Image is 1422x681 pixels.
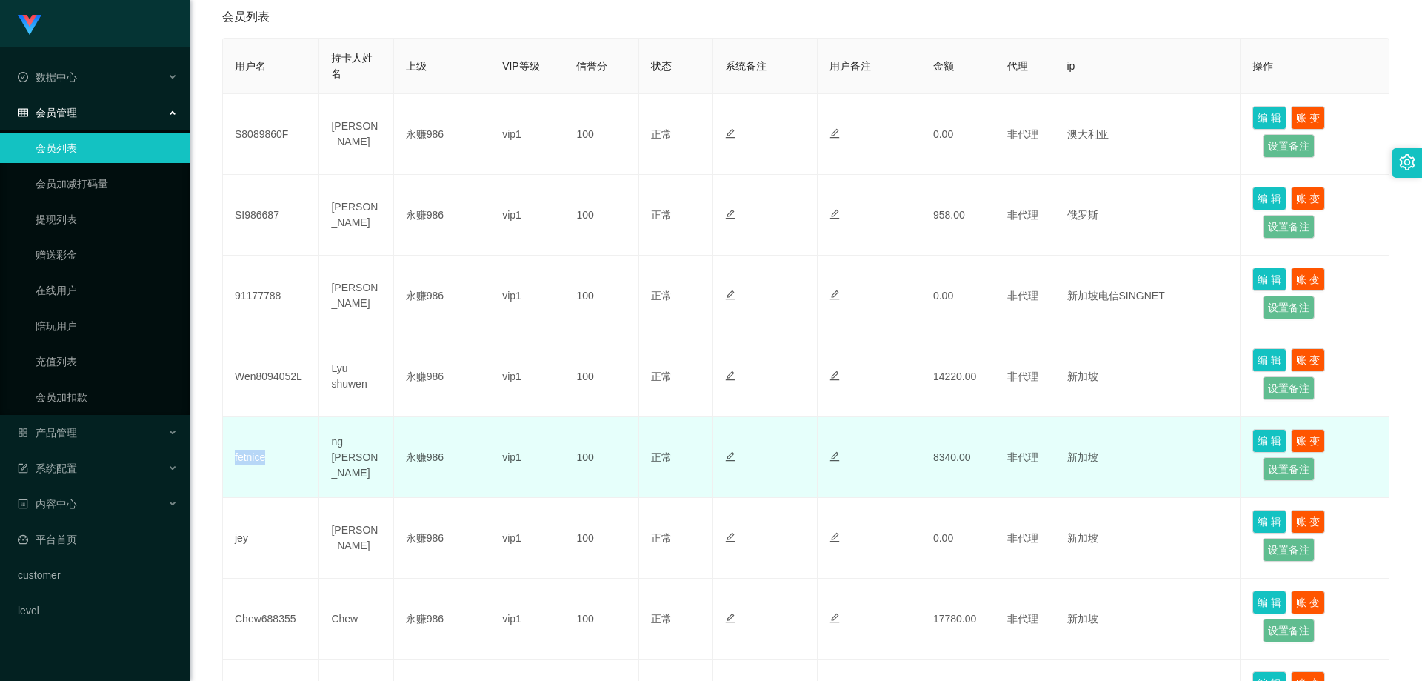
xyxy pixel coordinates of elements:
[1291,429,1325,453] button: 账 变
[18,428,28,438] i: 图标: appstore-o
[1055,256,1241,336] td: 新加坡电信SINGNET
[1291,187,1325,210] button: 账 变
[1055,417,1241,498] td: 新加坡
[1007,290,1038,302] span: 非代理
[223,336,319,417] td: Wen8094052L
[1263,134,1315,158] button: 设置备注
[1263,296,1315,319] button: 设置备注
[394,175,490,256] td: 永赚986
[1007,60,1028,72] span: 代理
[223,579,319,660] td: Chew688355
[18,499,28,509] i: 图标: profile
[1252,268,1286,291] button: 编 辑
[564,417,638,498] td: 100
[1055,94,1241,175] td: 澳大利亚
[576,60,607,72] span: 信誉分
[829,532,840,542] i: 图标: edit
[1291,268,1325,291] button: 账 变
[651,290,672,302] span: 正常
[564,94,638,175] td: 100
[319,336,393,417] td: Lyu shuwen
[651,613,672,625] span: 正常
[651,451,672,463] span: 正常
[829,290,840,300] i: 图标: edit
[502,60,540,72] span: VIP等级
[36,311,178,341] a: 陪玩用户
[223,256,319,336] td: 91177788
[18,560,178,590] a: customer
[933,60,954,72] span: 金额
[564,256,638,336] td: 100
[394,256,490,336] td: 永赚986
[1263,376,1315,400] button: 设置备注
[564,579,638,660] td: 100
[921,175,995,256] td: 958.00
[490,336,564,417] td: vip1
[490,417,564,498] td: vip1
[725,128,735,139] i: 图标: edit
[394,94,490,175] td: 永赚986
[1291,510,1325,534] button: 账 变
[18,71,77,83] span: 数据中心
[921,336,995,417] td: 14220.00
[223,417,319,498] td: fetnice
[1055,336,1241,417] td: 新加坡
[1055,498,1241,579] td: 新加坡
[564,336,638,417] td: 100
[490,579,564,660] td: vip1
[725,613,735,623] i: 图标: edit
[36,133,178,163] a: 会员列表
[1263,619,1315,642] button: 设置备注
[1252,60,1273,72] span: 操作
[564,175,638,256] td: 100
[1399,154,1415,170] i: 图标: setting
[1291,106,1325,130] button: 账 变
[921,94,995,175] td: 0.00
[1263,215,1315,239] button: 设置备注
[1055,175,1241,256] td: 俄罗斯
[490,256,564,336] td: vip1
[651,209,672,221] span: 正常
[1007,532,1038,544] span: 非代理
[564,498,638,579] td: 100
[18,427,77,439] span: 产品管理
[829,371,840,381] i: 图标: edit
[725,451,735,462] i: 图标: edit
[18,107,77,119] span: 会员管理
[319,256,393,336] td: [PERSON_NAME]
[1252,348,1286,372] button: 编 辑
[725,371,735,381] i: 图标: edit
[18,596,178,625] a: level
[1007,128,1038,140] span: 非代理
[406,60,427,72] span: 上级
[1007,613,1038,625] span: 非代理
[1263,538,1315,562] button: 设置备注
[1055,579,1241,660] td: 新加坡
[36,240,178,270] a: 赠送彩金
[319,498,393,579] td: [PERSON_NAME]
[319,94,393,175] td: [PERSON_NAME]
[725,532,735,542] i: 图标: edit
[1291,348,1325,372] button: 账 变
[18,15,41,36] img: logo.9652507e.png
[1007,451,1038,463] span: 非代理
[725,60,767,72] span: 系统备注
[18,463,28,474] i: 图标: form
[1263,457,1315,481] button: 设置备注
[1252,510,1286,534] button: 编 辑
[921,498,995,579] td: 0.00
[651,60,672,72] span: 状态
[394,336,490,417] td: 永赚986
[223,498,319,579] td: jey
[18,462,77,474] span: 系统配置
[1291,591,1325,614] button: 账 变
[36,347,178,376] a: 充值列表
[18,525,178,554] a: 图标: dashboard平台首页
[1007,371,1038,382] span: 非代理
[725,209,735,219] i: 图标: edit
[829,613,840,623] i: 图标: edit
[1067,60,1075,72] span: ip
[319,579,393,660] td: Chew
[651,371,672,382] span: 正常
[921,256,995,336] td: 0.00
